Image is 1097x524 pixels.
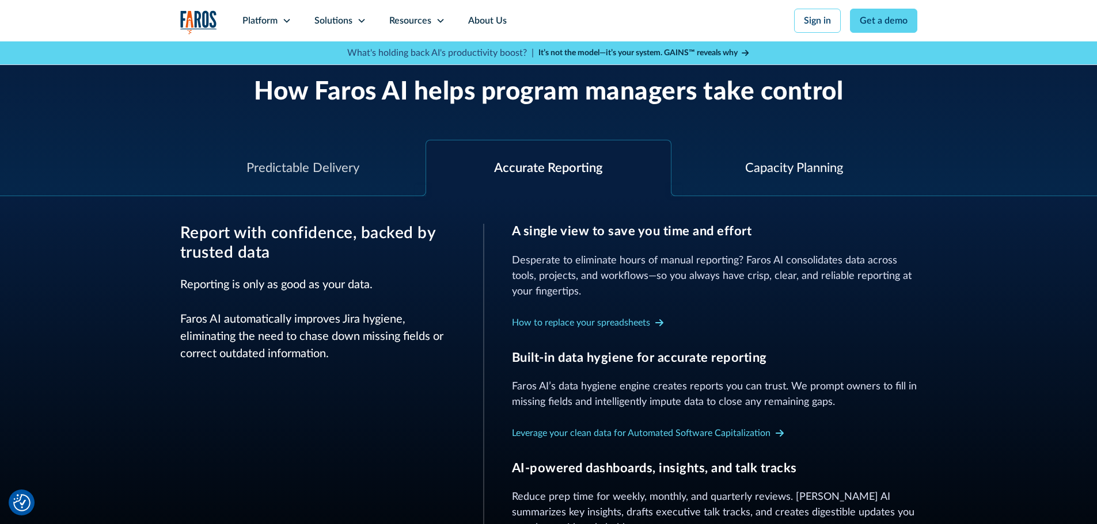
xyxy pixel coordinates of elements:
h3: AI-powered dashboards, insights, and talk tracks [512,461,917,476]
a: Get a demo [850,9,917,33]
div: Platform [242,14,278,28]
p: What's holding back AI's productivity boost? | [347,46,534,60]
div: Accurate Reporting [494,159,603,178]
h2: How Faros AI helps program managers take control [254,77,843,108]
p: Faros AI’s data hygiene engine creates reports you can trust. We prompt owners to fill in missing... [512,379,917,410]
div: How to replace your spreadsheets [512,316,650,330]
button: Cookie Settings [13,494,31,511]
a: It’s not the model—it’s your system. GAINS™ reveals why [538,47,750,59]
a: Leverage your clean data for Automated Software Capitalization [512,424,784,442]
img: Logo of the analytics and reporting company Faros. [180,10,217,34]
a: Sign in [794,9,841,33]
h3: Report with confidence, backed by trusted data [180,224,455,262]
div: Solutions [314,14,352,28]
div: Predictable Delivery [246,159,359,178]
a: home [180,10,217,34]
img: Revisit consent button [13,494,31,511]
a: How to replace your spreadsheets [512,313,664,332]
div: Capacity Planning [745,159,843,178]
div: Resources [389,14,431,28]
p: Desperate to eliminate hours of manual reporting? Faros AI consolidates data across tools, projec... [512,253,917,300]
h3: Built-in data hygiene for accurate reporting [512,350,917,365]
p: Reporting is only as good as your data. Faros AI automatically improves Jira hygiene, eliminating... [180,276,455,362]
div: Leverage your clean data for Automated Software Capitalization [512,426,770,440]
strong: It’s not the model—it’s your system. GAINS™ reveals why [538,49,738,57]
h3: A single view to save you time and effort [512,224,917,239]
